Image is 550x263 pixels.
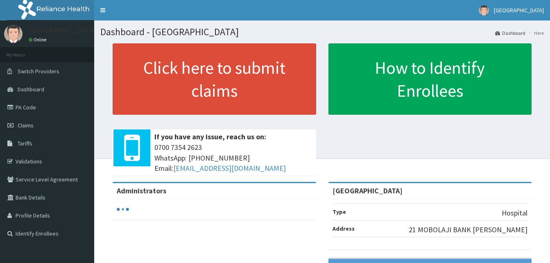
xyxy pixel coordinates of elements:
[29,27,96,34] p: [GEOGRAPHIC_DATA]
[18,86,44,93] span: Dashboard
[4,25,23,43] img: User Image
[100,27,544,37] h1: Dashboard - [GEOGRAPHIC_DATA]
[333,208,346,215] b: Type
[154,142,312,174] span: 0700 7354 2623 WhatsApp: [PHONE_NUMBER] Email:
[502,208,527,218] p: Hospital
[409,224,527,235] p: 21 MOBOLAJI BANK [PERSON_NAME]
[18,122,34,129] span: Claims
[117,203,129,215] svg: audio-loading
[494,7,544,14] span: [GEOGRAPHIC_DATA]
[18,140,32,147] span: Tariffs
[18,68,59,75] span: Switch Providers
[117,186,166,195] b: Administrators
[328,43,532,115] a: How to Identify Enrollees
[154,132,266,141] b: If you have any issue, reach us on:
[526,29,544,36] li: Here
[333,186,403,195] strong: [GEOGRAPHIC_DATA]
[495,29,525,36] a: Dashboard
[173,163,286,173] a: [EMAIL_ADDRESS][DOMAIN_NAME]
[113,43,316,115] a: Click here to submit claims
[333,225,355,232] b: Address
[29,37,48,43] a: Online
[479,5,489,16] img: User Image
